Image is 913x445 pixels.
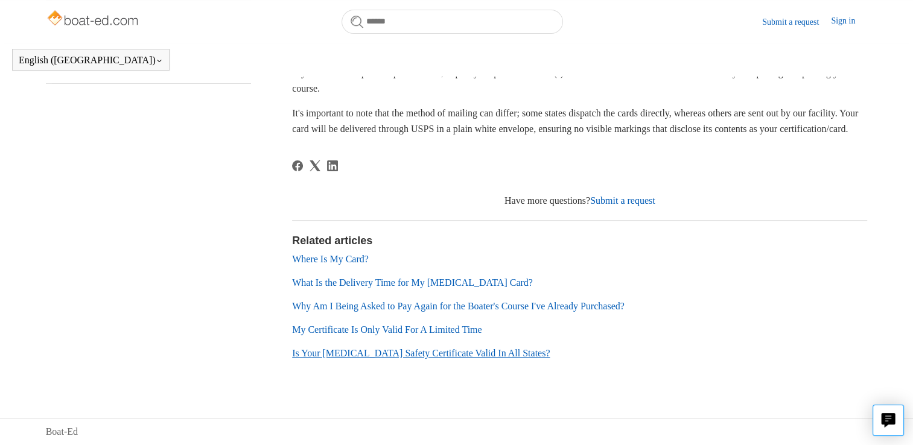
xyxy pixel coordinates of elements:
img: Boat-Ed Help Center home page [46,7,142,31]
a: Submit a request [590,195,655,206]
a: My Certificate Is Only Valid For A Limited Time [292,324,482,335]
svg: Share this page on LinkedIn [327,160,338,171]
svg: Share this page on Facebook [292,160,303,171]
h2: Related articles [292,233,867,249]
a: What Is the Delivery Time for My [MEDICAL_DATA] Card? [292,277,533,288]
a: Why Am I Being Asked to Pay Again for the Boater's Course I've Already Purchased? [292,301,625,311]
a: Is Your [MEDICAL_DATA] Safety Certificate Valid In All States? [292,348,550,358]
a: X Corp [310,160,320,171]
a: Submit a request [762,16,831,28]
div: Have more questions? [292,194,867,208]
a: Facebook [292,160,303,171]
a: Boat-Ed [46,424,78,439]
svg: Share this page on X Corp [310,160,320,171]
p: If your state does provide plastic cards, expect your permanent card(s) to arrive within 3-5 week... [292,65,867,96]
input: Search [342,10,563,34]
p: It's important to note that the method of mailing can differ; some states dispatch the cards dire... [292,106,867,136]
button: Live chat [873,405,904,436]
button: English ([GEOGRAPHIC_DATA]) [19,55,163,66]
a: Sign in [831,14,867,29]
a: LinkedIn [327,160,338,171]
a: Where Is My Card? [292,254,369,264]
